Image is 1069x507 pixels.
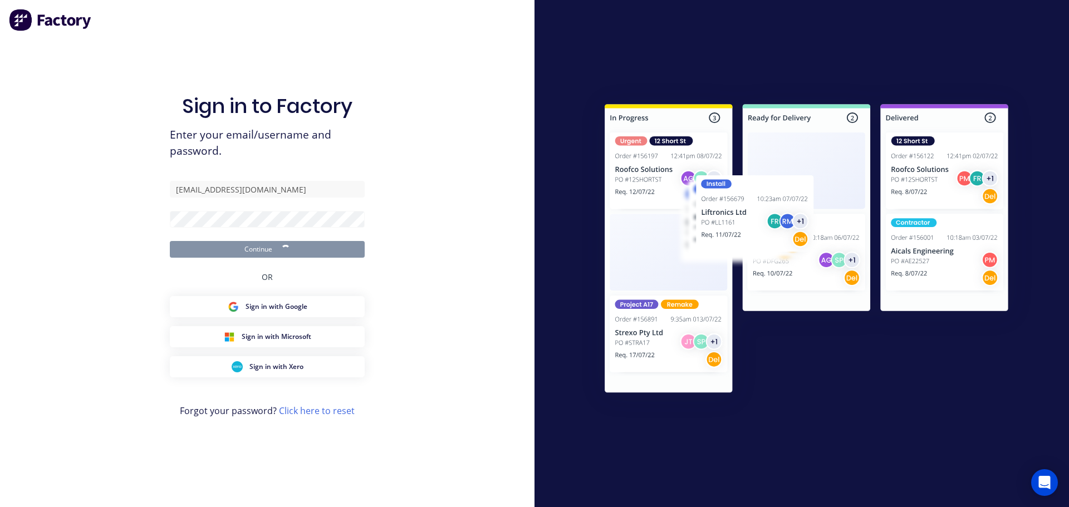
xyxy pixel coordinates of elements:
img: Factory [9,9,92,31]
button: Xero Sign inSign in with Xero [170,356,365,377]
span: Sign in with Microsoft [242,332,311,342]
button: Continue [170,241,365,258]
input: Email/Username [170,181,365,198]
span: Forgot your password? [180,404,355,417]
span: Sign in with Google [246,302,307,312]
img: Google Sign in [228,301,239,312]
span: Enter your email/username and password. [170,127,365,159]
img: Microsoft Sign in [224,331,235,342]
button: Microsoft Sign inSign in with Microsoft [170,326,365,347]
button: Google Sign inSign in with Google [170,296,365,317]
span: Sign in with Xero [249,362,303,372]
a: Click here to reset [279,405,355,417]
div: Open Intercom Messenger [1031,469,1058,496]
div: OR [262,258,273,296]
h1: Sign in to Factory [182,94,352,118]
img: Xero Sign in [232,361,243,372]
img: Sign in [580,82,1033,419]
